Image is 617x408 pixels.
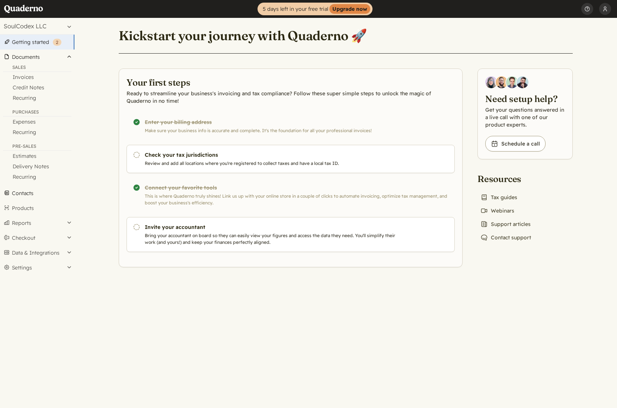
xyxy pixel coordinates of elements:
img: Javier Rubio, DevRel at Quaderno [517,76,528,88]
h3: Check your tax jurisdictions [145,151,399,159]
strong: Upgrade now [329,4,370,14]
a: Check your tax jurisdictions Review and add all locations where you're registered to collect taxe... [127,145,455,173]
img: Ivo Oltmans, Business Developer at Quaderno [506,76,518,88]
img: Diana Carrasco, Account Executive at Quaderno [485,76,497,88]
p: Review and add all locations where you're registered to collect taxes and have a local tax ID. [145,160,399,167]
img: Jairo Fumero, Account Executive at Quaderno [496,76,508,88]
h2: Your first steps [127,76,455,88]
a: Invite your accountant Bring your accountant on board so they can easily view your figures and ac... [127,217,455,252]
a: Contact support [477,232,534,243]
a: Schedule a call [485,136,546,152]
div: Purchases [3,109,71,117]
h2: Need setup help? [485,93,565,105]
p: Ready to streamline your business's invoicing and tax compliance? Follow these super simple steps... [127,90,455,105]
div: Pre-Sales [3,143,71,151]
span: 2 [56,39,58,45]
h3: Invite your accountant [145,223,399,231]
p: Get your questions answered in a live call with one of our product experts. [485,106,565,128]
p: Bring your accountant on board so they can easily view your figures and access the data they need... [145,232,399,246]
h1: Kickstart your journey with Quaderno 🚀 [119,28,367,44]
h2: Resources [477,173,534,185]
a: Support articles [477,219,534,229]
a: Tax guides [477,192,520,203]
a: Webinars [477,205,517,216]
a: 5 days left in your free trialUpgrade now [258,3,373,15]
div: Sales [3,64,71,72]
